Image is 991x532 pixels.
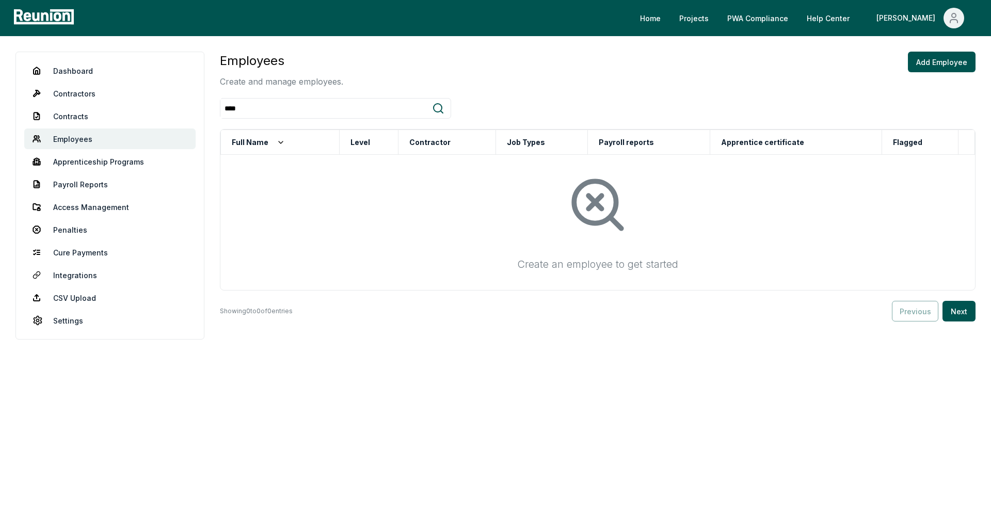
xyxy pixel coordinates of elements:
[632,8,981,28] nav: Main
[671,8,717,28] a: Projects
[597,132,656,153] button: Payroll reports
[876,8,939,28] div: [PERSON_NAME]
[632,8,669,28] a: Home
[24,83,196,104] a: Contractors
[24,60,196,81] a: Dashboard
[798,8,858,28] a: Help Center
[348,132,372,153] button: Level
[24,310,196,331] a: Settings
[719,132,806,153] button: Apprentice certificate
[719,8,796,28] a: PWA Compliance
[24,197,196,217] a: Access Management
[220,306,293,316] p: Showing 0 to 0 of 0 entries
[908,52,976,72] button: Add Employee
[474,257,722,271] div: Create an employee to get started
[407,132,453,153] button: Contractor
[868,8,972,28] button: [PERSON_NAME]
[24,151,196,172] a: Apprenticeship Programs
[220,75,343,88] p: Create and manage employees.
[891,132,924,153] button: Flagged
[24,242,196,263] a: Cure Payments
[24,174,196,195] a: Payroll Reports
[24,265,196,285] a: Integrations
[24,128,196,149] a: Employees
[220,52,343,70] h3: Employees
[942,301,976,321] button: Next
[24,106,196,126] a: Contracts
[230,132,287,153] button: Full Name
[24,287,196,308] a: CSV Upload
[24,219,196,240] a: Penalties
[505,132,547,153] button: Job Types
